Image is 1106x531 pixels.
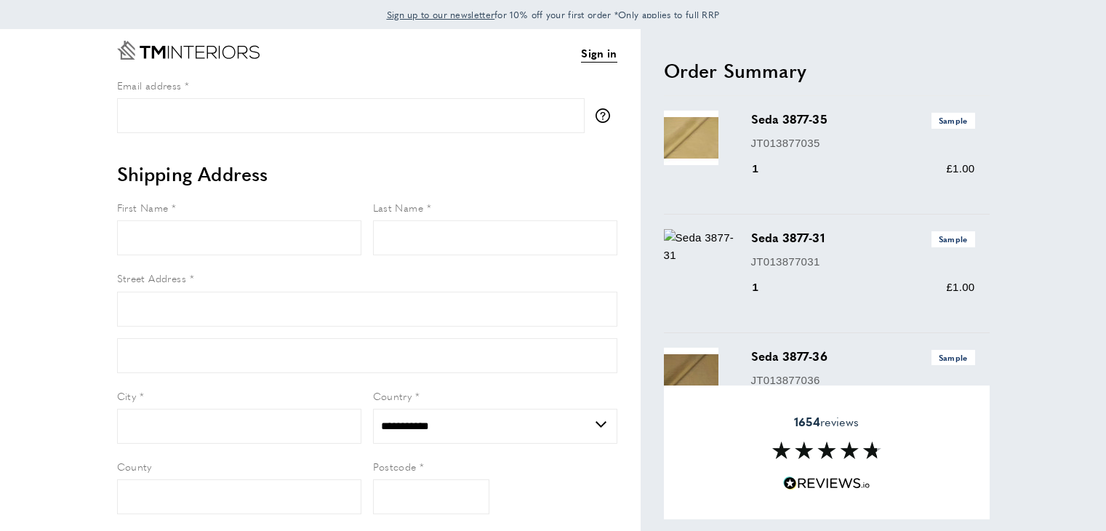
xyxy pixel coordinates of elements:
[751,253,975,271] p: JT013877031
[387,7,495,22] a: Sign up to our newsletter
[117,78,182,92] span: Email address
[387,8,720,21] span: for 10% off your first order *Only applies to full RRP
[117,41,260,60] a: Go to Home page
[117,200,169,215] span: First Name
[751,372,975,389] p: JT013877036
[117,271,187,285] span: Street Address
[387,8,495,21] span: Sign up to our newsletter
[946,162,974,175] span: £1.00
[772,442,881,459] img: Reviews section
[581,44,617,63] a: Sign in
[931,231,975,247] span: Sample
[117,459,152,474] span: County
[751,111,975,128] h3: Seda 3877-35
[751,279,780,296] div: 1
[946,281,974,293] span: £1.00
[664,348,718,402] img: Seda 3877-36
[596,108,617,123] button: More information
[117,161,617,187] h2: Shipping Address
[751,160,780,177] div: 1
[931,113,975,128] span: Sample
[751,229,975,247] h3: Seda 3877-31
[664,57,990,84] h2: Order Summary
[117,388,137,403] span: City
[373,388,412,403] span: Country
[931,350,975,365] span: Sample
[664,229,737,264] img: Seda 3877-31
[794,415,859,429] span: reviews
[664,111,718,165] img: Seda 3877-35
[751,135,975,152] p: JT013877035
[373,459,417,474] span: Postcode
[373,200,424,215] span: Last Name
[783,476,870,490] img: Reviews.io 5 stars
[794,413,820,430] strong: 1654
[751,348,975,365] h3: Seda 3877-36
